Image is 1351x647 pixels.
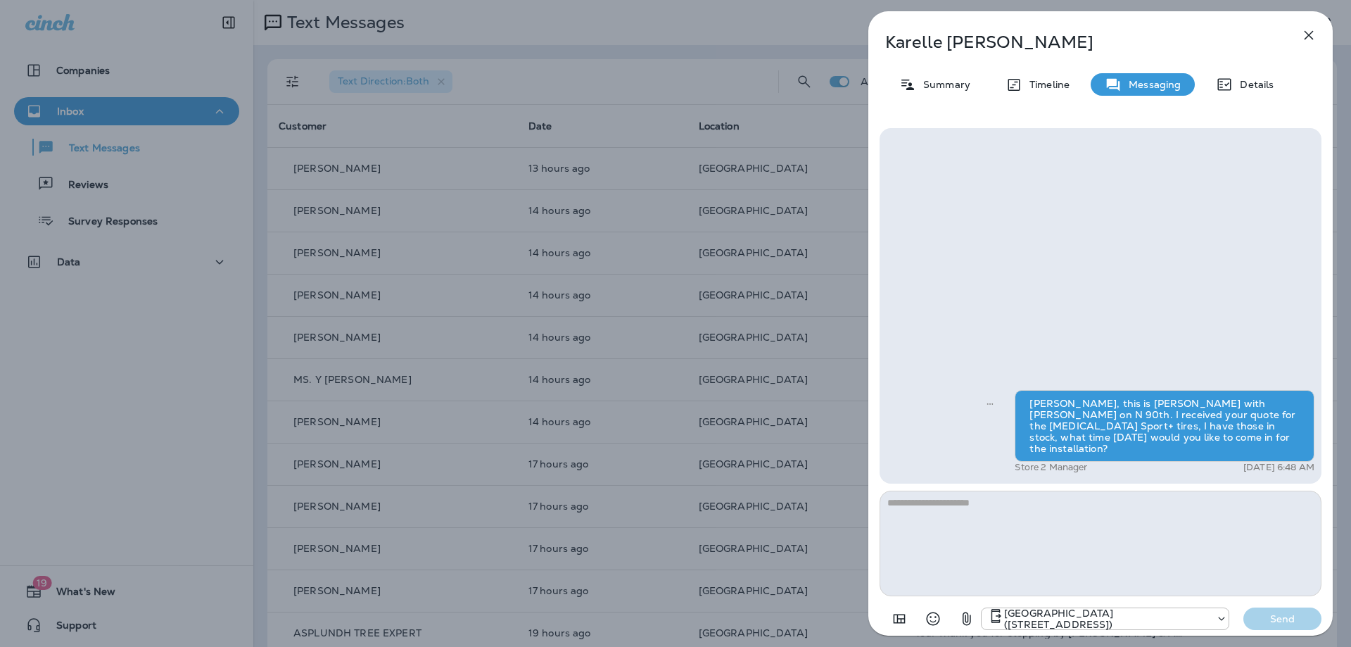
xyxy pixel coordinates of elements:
p: Karelle [PERSON_NAME] [885,32,1269,52]
p: Timeline [1022,79,1070,90]
div: [PERSON_NAME], this is [PERSON_NAME] with [PERSON_NAME] on N 90th. I received your quote for the ... [1015,390,1314,462]
p: Details [1233,79,1274,90]
p: Summary [916,79,970,90]
p: [DATE] 6:48 AM [1243,462,1314,473]
button: Add in a premade template [885,605,913,633]
div: +1 (402) 571-1201 [982,608,1229,630]
button: Select an emoji [919,605,947,633]
span: Sent [987,396,994,409]
p: Messaging [1122,79,1181,90]
p: Store 2 Manager [1015,462,1087,473]
p: [GEOGRAPHIC_DATA] ([STREET_ADDRESS]) [1004,608,1209,630]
